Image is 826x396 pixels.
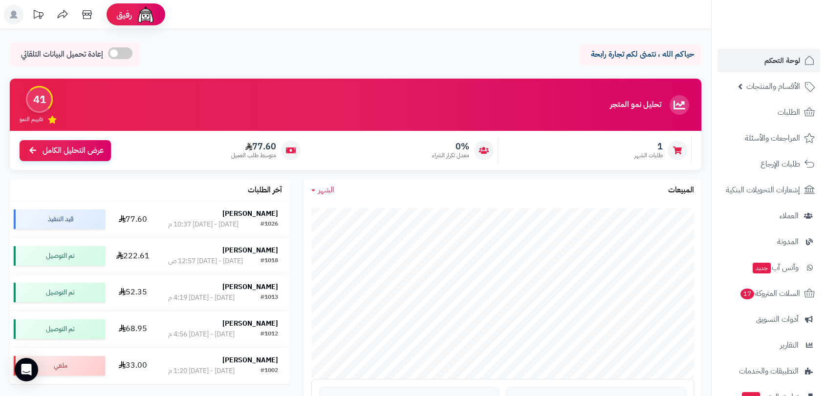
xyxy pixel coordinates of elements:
[311,185,334,196] a: الشهر
[109,311,156,347] td: 68.95
[717,204,820,228] a: العملاء
[109,274,156,311] td: 52.35
[14,209,105,229] div: قيد التنفيذ
[109,201,156,237] td: 77.60
[168,256,243,266] div: [DATE] - [DATE] 12:57 ص
[717,308,820,331] a: أدوات التسويق
[432,151,469,160] span: معدل تكرار الشراء
[634,151,663,160] span: طلبات الشهر
[14,356,105,375] div: ملغي
[20,115,43,124] span: تقييم النمو
[764,54,800,67] span: لوحة التحكم
[261,220,278,229] div: #1026
[26,5,50,27] a: تحديثات المنصة
[222,318,278,329] strong: [PERSON_NAME]
[717,256,820,279] a: وآتس آبجديد
[168,220,239,229] div: [DATE] - [DATE] 10:37 م
[717,282,820,305] a: السلات المتروكة17
[668,186,694,195] h3: المبيعات
[739,364,799,378] span: التطبيقات والخدمات
[777,235,799,249] span: المدونة
[752,261,799,274] span: وآتس آب
[717,126,820,150] a: المراجعات والأسئلة
[222,208,278,219] strong: [PERSON_NAME]
[261,366,278,376] div: #1002
[761,157,800,171] span: طلبات الإرجاع
[15,358,38,381] div: Open Intercom Messenger
[739,287,800,300] span: السلات المتروكة
[20,140,111,161] a: عرض التحليل الكامل
[717,178,820,202] a: إشعارات التحويلات البنكية
[717,230,820,253] a: المدونة
[14,283,105,302] div: تم التوصيل
[778,105,800,119] span: الطلبات
[261,330,278,339] div: #1012
[780,209,799,223] span: العملاء
[610,101,661,109] h3: تحليل نمو المتجر
[780,338,799,352] span: التقارير
[222,245,278,255] strong: [PERSON_NAME]
[168,293,235,303] div: [DATE] - [DATE] 4:19 م
[14,319,105,339] div: تم التوصيل
[756,313,799,326] span: أدوات التسويق
[168,330,235,339] div: [DATE] - [DATE] 4:56 م
[726,183,800,197] span: إشعارات التحويلات البنكية
[717,101,820,124] a: الطلبات
[717,333,820,357] a: التقارير
[231,151,276,160] span: متوسط طلب العميل
[261,293,278,303] div: #1013
[21,49,103,60] span: إعادة تحميل البيانات التلقائي
[136,5,155,24] img: ai-face.png
[753,263,771,273] span: جديد
[587,49,694,60] p: حياكم الله ، نتمنى لكم تجارة رابحة
[14,246,105,266] div: تم التوصيل
[432,141,469,152] span: 0%
[261,256,278,266] div: #1018
[109,238,156,274] td: 222.61
[116,9,132,21] span: رفيق
[222,282,278,292] strong: [PERSON_NAME]
[231,141,276,152] span: 77.60
[717,49,820,72] a: لوحة التحكم
[740,289,754,299] span: 17
[168,366,235,376] div: [DATE] - [DATE] 1:20 م
[43,145,104,156] span: عرض التحليل الكامل
[717,359,820,383] a: التطبيقات والخدمات
[717,152,820,176] a: طلبات الإرجاع
[222,355,278,365] strong: [PERSON_NAME]
[746,80,800,93] span: الأقسام والمنتجات
[248,186,282,195] h3: آخر الطلبات
[318,184,334,196] span: الشهر
[634,141,663,152] span: 1
[745,131,800,145] span: المراجعات والأسئلة
[109,348,156,384] td: 33.00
